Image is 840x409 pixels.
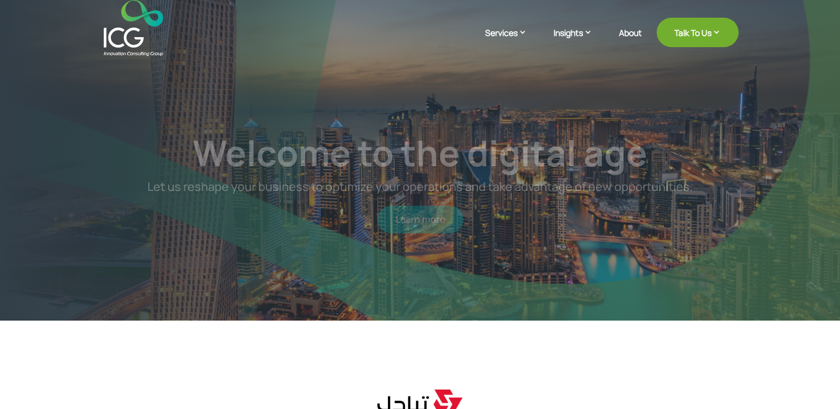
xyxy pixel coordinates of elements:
[377,183,463,211] a: Learn more
[485,27,539,56] a: Services
[554,27,604,56] a: Insights
[147,156,693,172] span: Let us reshape your business to optimize your operations and take advantage of new opportunities.
[193,106,647,154] a: Welcome to the digital age
[657,18,739,47] a: Talk To Us
[619,28,642,56] a: About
